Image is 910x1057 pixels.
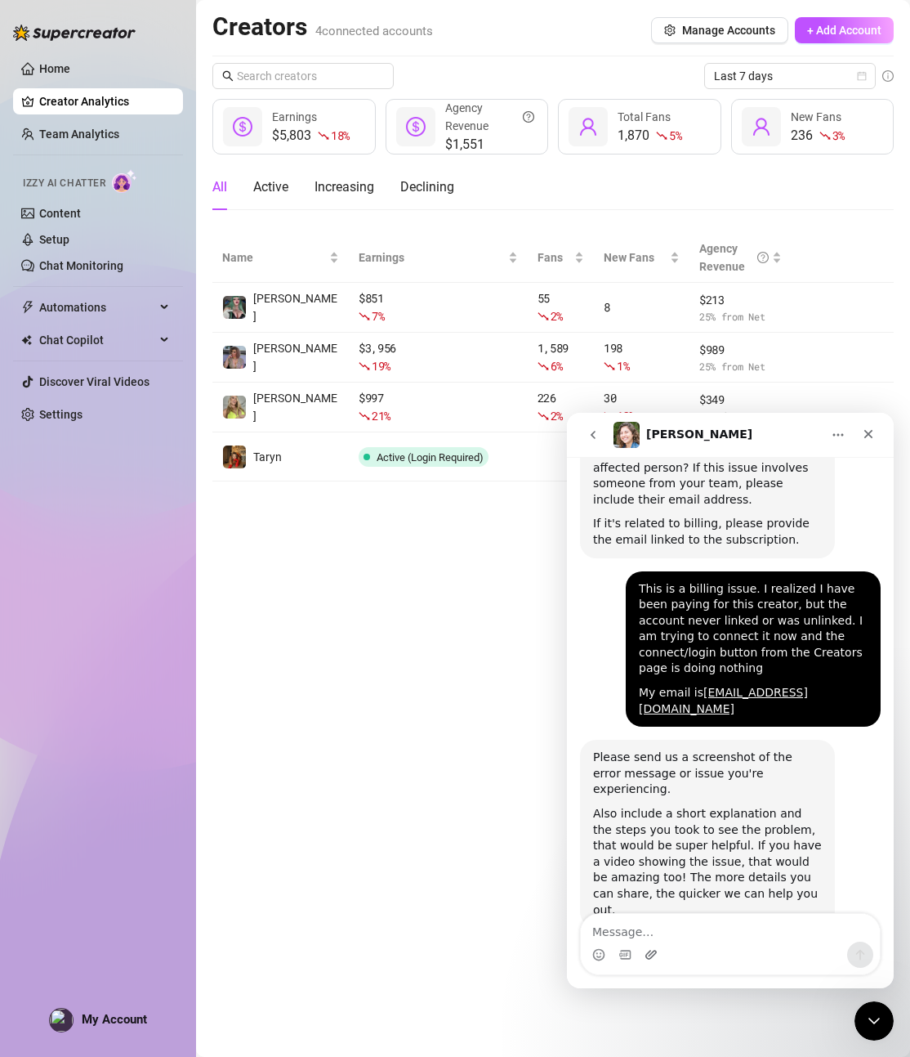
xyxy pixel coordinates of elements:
[567,413,894,988] iframe: Intercom live chat
[757,240,769,275] span: question-circle
[699,409,782,424] span: 35 % from Net
[791,126,845,146] div: 236
[604,410,615,422] span: fall
[212,11,433,43] h2: Creators
[523,99,534,135] span: question-circle
[253,392,337,423] span: [PERSON_NAME]
[551,408,563,423] span: 2 %
[618,110,671,123] span: Total Fans
[406,117,426,137] span: dollar-circle
[857,71,867,81] span: calendar
[538,389,584,425] div: 226
[538,289,584,325] div: 55
[359,361,370,372] span: fall
[528,233,594,283] th: Fans
[656,130,667,141] span: fall
[604,298,680,316] div: 8
[272,110,317,123] span: Earnings
[39,259,123,272] a: Chat Monitoring
[604,249,667,266] span: New Fans
[223,296,246,319] img: Elise
[604,361,615,372] span: fall
[682,24,775,37] span: Manage Accounts
[39,327,155,353] span: Chat Copilot
[578,117,598,137] span: user
[13,25,136,41] img: logo-BBDzfeDw.svg
[315,24,433,38] span: 4 connected accounts
[538,339,584,375] div: 1,589
[699,291,782,309] span: $ 213
[551,308,563,324] span: 2 %
[699,359,782,374] span: 25 % from Net
[377,451,484,464] span: Active (Login Required)
[854,1001,894,1041] iframe: Intercom live chat
[617,358,629,374] span: 1 %
[223,396,246,419] img: Joslyn
[21,301,34,314] span: thunderbolt
[233,117,252,137] span: dollar-circle
[551,358,563,374] span: 6 %
[699,391,782,409] span: $ 349
[222,249,326,266] span: Name
[359,289,518,325] div: $ 851
[349,233,528,283] th: Earnings
[604,389,680,425] div: 30
[318,130,329,141] span: fall
[359,311,370,322] span: fall
[39,294,155,320] span: Automations
[832,128,845,143] span: 3 %
[538,361,549,372] span: fall
[791,110,841,123] span: New Fans
[400,177,454,197] div: Declining
[39,88,170,114] a: Creator Analytics
[253,177,288,197] div: Active
[664,25,676,36] span: setting
[538,410,549,422] span: fall
[604,339,680,375] div: 198
[651,17,788,43] button: Manage Accounts
[112,169,137,193] img: AI Chatter
[795,17,894,43] button: + Add Account
[39,128,119,141] a: Team Analytics
[39,233,69,246] a: Setup
[699,341,782,359] span: $ 989
[359,410,370,422] span: fall
[212,177,227,197] div: All
[21,334,32,346] img: Chat Copilot
[372,358,390,374] span: 19 %
[618,126,681,146] div: 1,870
[223,346,246,369] img: Sara
[372,308,384,324] span: 7 %
[445,99,535,135] div: Agency Revenue
[752,117,771,137] span: user
[359,389,518,425] div: $ 997
[23,176,105,191] span: Izzy AI Chatter
[538,311,549,322] span: fall
[253,342,337,373] span: [PERSON_NAME]
[699,240,769,275] div: Agency Revenue
[223,446,246,468] img: Taryn
[331,128,350,143] span: 18 %
[39,62,70,75] a: Home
